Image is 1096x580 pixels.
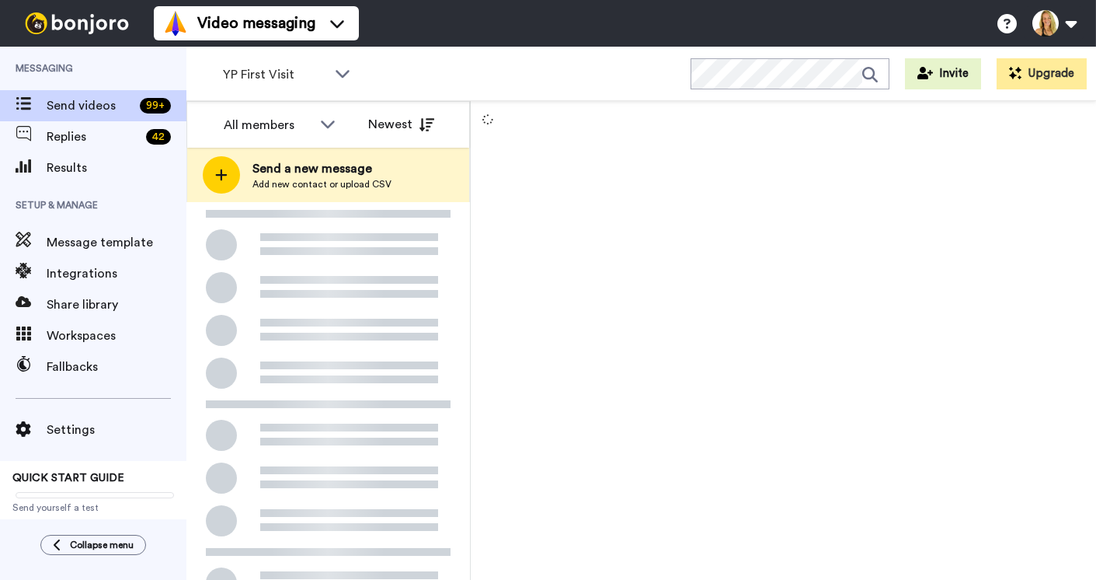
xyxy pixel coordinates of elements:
span: Message template [47,233,186,252]
span: Results [47,159,186,177]
span: YP First Visit [223,65,327,84]
div: 99 + [140,98,171,114]
span: QUICK START GUIDE [12,473,124,484]
span: Collapse menu [70,539,134,551]
span: Send videos [47,96,134,115]
span: Send a new message [252,159,391,178]
button: Newest [357,109,446,140]
span: Fallbacks [47,358,186,376]
span: Settings [47,421,186,439]
div: 42 [146,129,171,145]
button: Upgrade [997,58,1087,89]
span: Video messaging [197,12,315,34]
span: Add new contact or upload CSV [252,178,391,190]
img: bj-logo-header-white.svg [19,12,135,34]
button: Collapse menu [40,535,146,555]
span: Workspaces [47,327,186,345]
button: Invite [905,58,981,89]
span: Replies [47,128,140,146]
img: vm-color.svg [163,11,188,36]
div: All members [224,116,312,135]
span: Send yourself a test [12,501,174,514]
span: Share library [47,295,186,314]
span: Integrations [47,264,186,283]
